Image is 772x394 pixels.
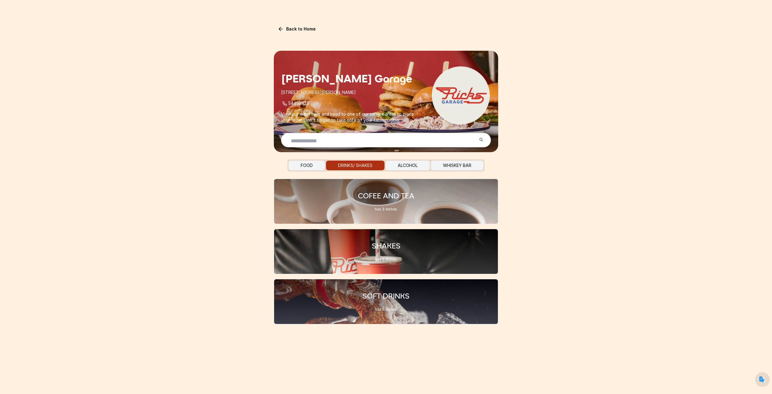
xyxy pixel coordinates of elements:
a: Back to Home [274,24,320,34]
img: Restaurant Logo [432,66,490,124]
button: DRINKS/ SHAKES [326,161,384,170]
p: has 3 dishes [358,207,414,212]
h1: SHAKES [372,241,400,251]
h1: [PERSON_NAME] Garage [281,72,416,85]
img: default.png [759,376,765,383]
button: WHISKEY BAR [431,161,483,170]
button: FOOD [289,161,325,170]
p: has 5 dishes [362,307,410,312]
p: has 2 dishes [372,257,400,262]
p: [STREET_ADDRESS][PERSON_NAME] [281,89,416,95]
h1: SOFT DRINKS [362,291,410,301]
button: ALCOHOL [386,161,430,170]
p: View our menu here and head to one of our service areas to place your order. Don't forget to take... [281,111,416,123]
p: 54450933 [281,100,416,106]
h1: COFEE AND TEA [358,191,414,201]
